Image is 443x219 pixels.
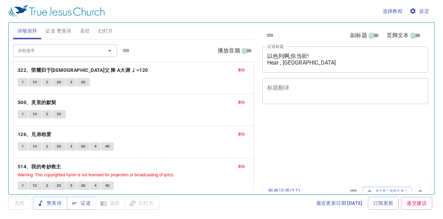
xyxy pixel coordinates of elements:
span: 订阅更新 [373,199,394,208]
span: 4 [94,183,97,189]
span: 4C [105,183,110,189]
span: 1C [33,79,37,85]
button: 设定 [408,5,432,18]
span: 清除 [123,48,130,54]
span: 清除 [350,188,357,194]
span: 2 [46,183,48,189]
span: 证道 赞美诗 [45,27,71,35]
button: 3 [66,78,76,86]
span: 3 [70,143,72,150]
button: 清除 [118,47,134,55]
span: 2C [57,79,62,85]
button: 证道 [67,197,96,210]
span: 3 [70,183,72,189]
b: 500、灵里的默契 [18,98,56,107]
span: 2 [46,111,48,117]
div: 所有证道(11)清除加入至＂所有证道＂ [262,180,430,203]
button: 1 [18,182,28,190]
span: 2C [57,143,62,150]
span: 1 [22,111,24,117]
span: 圣经 [80,27,90,35]
a: 订阅更新 [368,197,399,210]
span: 2C [57,111,62,117]
button: 3C [77,142,90,151]
span: 诗颂崇拜 [17,27,37,35]
button: 赞美诗 [33,197,67,210]
button: 3 [66,182,76,190]
span: 3C [81,183,86,189]
span: 删除 [238,131,245,137]
button: 1 [18,142,28,151]
button: 500、灵里的默契 [18,98,57,107]
button: 1 [18,78,28,86]
span: 播放音频 [218,47,240,55]
span: 1C [33,111,37,117]
span: 1C [33,143,37,150]
button: 删除 [234,66,250,74]
span: 1 [22,79,24,85]
span: 副标题 [350,31,367,40]
span: 1C [33,183,37,189]
span: 1 [22,183,24,189]
button: 1C [28,78,42,86]
button: 4 [90,142,101,151]
a: 递交建议 [401,197,432,210]
iframe: from-child [260,111,396,177]
span: 页脚文本 [387,31,409,40]
button: 2 [42,142,52,151]
span: 2 [46,79,48,85]
button: 514、我的奇妙救主 [18,162,62,171]
button: 清除 [262,31,278,40]
span: 2C [57,183,62,189]
button: 2C [53,78,66,86]
button: 1C [28,110,42,118]
button: 选择教程 [380,5,406,18]
button: 2 [42,78,52,86]
span: 赞美诗 [38,199,62,208]
b: 322、荣耀归于[DEMOGRAPHIC_DATA]父 降 A大调 ♩=120 [18,66,148,75]
button: 删除 [234,162,250,171]
button: 1C [28,182,42,190]
span: 3 [70,79,72,85]
span: 删除 [238,67,245,73]
span: 最近更新日期 [DATE] [316,199,363,208]
img: True Jesus Church [8,5,105,17]
span: 4 [94,143,97,150]
span: 1 [22,143,24,150]
span: 证道 [72,199,91,208]
button: 4C [101,142,114,151]
button: 2 [42,182,52,190]
span: 加入至＂所有证道＂ [367,188,408,194]
span: 幻灯片 [98,27,113,35]
button: 322、荣耀归于[DEMOGRAPHIC_DATA]父 降 A大调 ♩=120 [18,66,149,75]
span: 设定 [411,7,429,16]
span: 选择教程 [383,7,403,16]
span: 删除 [238,163,245,170]
span: 2 [46,143,48,150]
span: 3C [81,79,86,85]
span: 4C [105,143,110,150]
button: 2C [53,110,66,118]
button: 2C [53,182,66,190]
button: 删除 [234,130,250,138]
span: 删除 [238,99,245,106]
button: 1 [18,110,28,118]
button: 1C [28,142,42,151]
a: 最近更新日期 [DATE] [314,197,365,210]
span: 3C [81,143,86,150]
button: 3 [66,142,76,151]
p: 所有证道 ( 11 ) [268,187,344,195]
button: Open [105,46,115,56]
button: 清除 [346,187,361,195]
button: 3C [77,78,90,86]
button: 4C [101,182,114,190]
button: 4 [90,182,101,190]
button: 加入至＂所有证道＂ [363,187,412,196]
button: 2 [42,110,52,118]
span: 清除 [266,32,274,39]
button: 2C [53,142,66,151]
b: 514、我的奇妙救主 [18,162,61,171]
button: 删除 [234,98,250,107]
button: 3C [77,182,90,190]
small: Warning: This copyrighted hymn is not licensed for projection or broadcasting of lyrics. [18,172,174,177]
